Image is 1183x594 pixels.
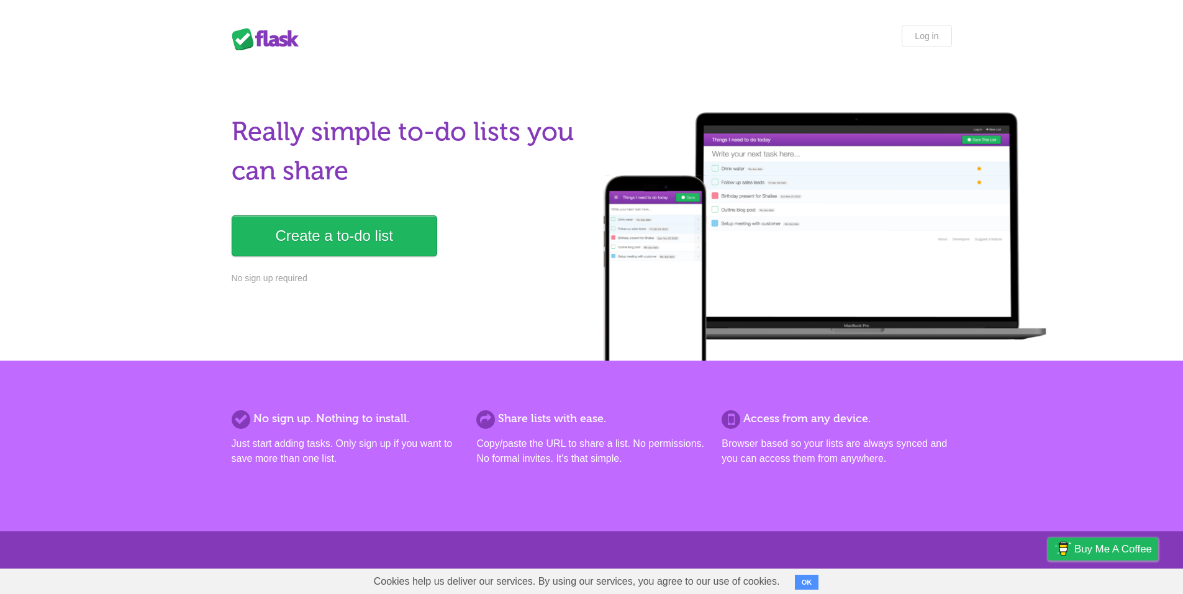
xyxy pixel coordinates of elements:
h1: Really simple to-do lists you can share [232,112,584,191]
div: Flask Lists [232,28,306,50]
p: Just start adding tasks. Only sign up if you want to save more than one list. [232,436,461,466]
h2: No sign up. Nothing to install. [232,410,461,427]
p: Browser based so your lists are always synced and you can access them from anywhere. [722,436,951,466]
p: Copy/paste the URL to share a list. No permissions. No formal invites. It's that simple. [476,436,706,466]
a: Log in [902,25,951,47]
span: Buy me a coffee [1074,538,1152,560]
button: OK [795,575,819,590]
a: Create a to-do list [232,215,437,256]
a: Buy me a coffee [1048,538,1158,560]
span: Cookies help us deliver our services. By using our services, you agree to our use of cookies. [361,569,792,594]
h2: Share lists with ease. [476,410,706,427]
h2: Access from any device. [722,410,951,427]
img: Buy me a coffee [1054,538,1071,559]
p: No sign up required [232,272,584,285]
